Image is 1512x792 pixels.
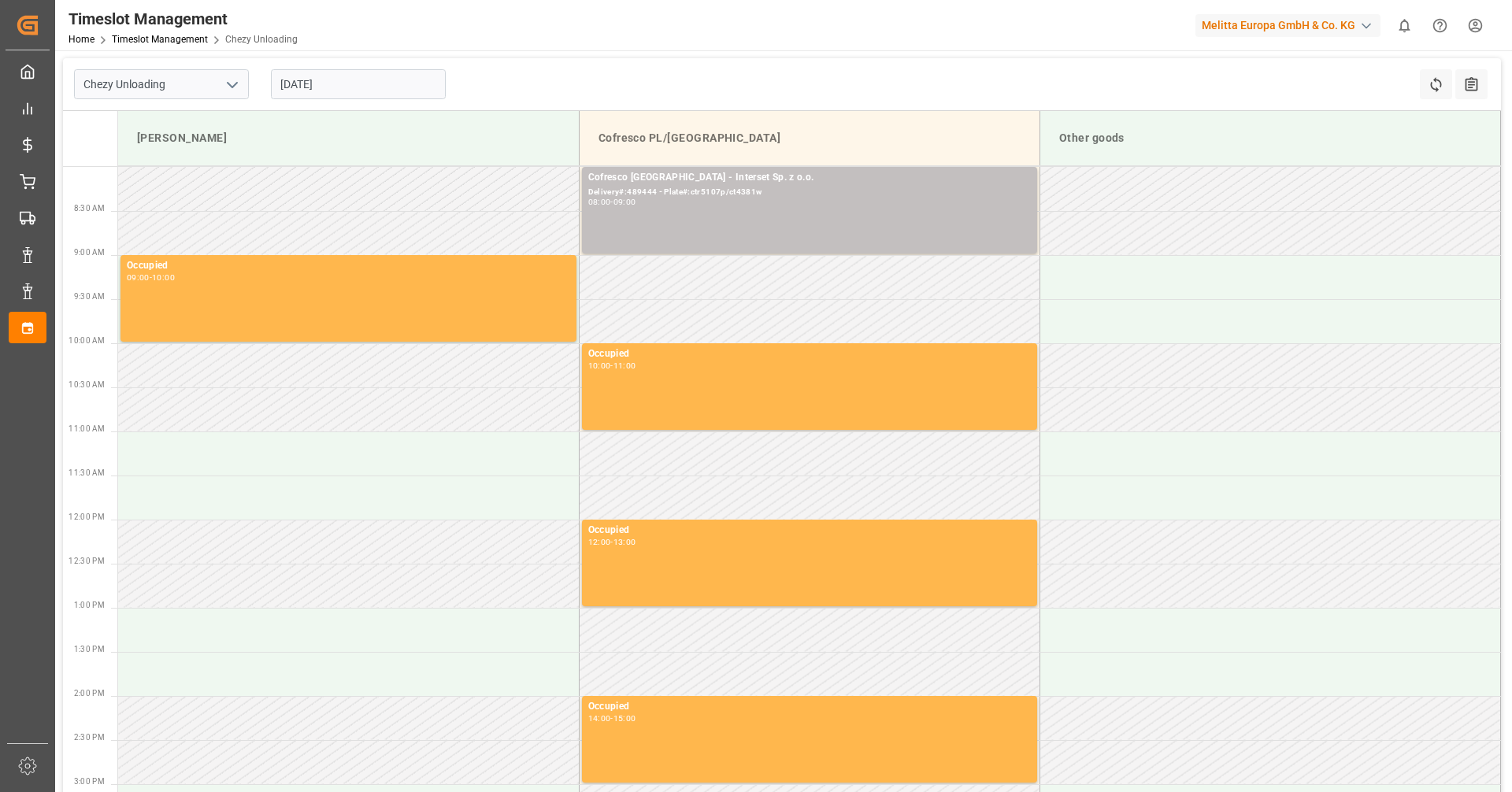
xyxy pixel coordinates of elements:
span: 11:00 AM [69,424,105,433]
span: 12:30 PM [69,557,105,565]
span: 1:00 PM [74,601,105,609]
span: 12:00 PM [69,513,105,521]
div: 10:00 [152,274,175,281]
span: 2:00 PM [74,689,105,698]
a: Timeslot Management [112,34,208,45]
span: 8:30 AM [74,204,105,213]
span: 10:30 AM [69,380,105,389]
span: 9:00 AM [74,248,105,257]
div: Occupied [127,258,570,274]
div: - [610,198,613,205]
div: - [150,274,152,281]
div: [PERSON_NAME] [131,124,566,153]
div: 14:00 [588,715,611,722]
button: Help Center [1422,8,1458,43]
span: 11:30 AM [69,468,105,477]
input: DD-MM-YYYY [271,69,446,99]
div: Other goods [1053,124,1488,153]
div: 09:00 [127,274,150,281]
div: 15:00 [613,715,636,722]
button: Melitta Europa GmbH & Co. KG [1195,10,1387,40]
div: 09:00 [613,198,636,205]
div: 12:00 [588,538,611,546]
div: - [610,538,613,546]
div: Timeslot Management [69,7,298,31]
span: 10:00 AM [69,336,105,345]
input: Type to search/select [74,69,249,99]
div: 10:00 [588,362,611,369]
div: Occupied [588,523,1031,538]
div: Occupied [588,699,1031,715]
div: - [610,715,613,722]
div: Cofresco [GEOGRAPHIC_DATA] - Interset Sp. z o.o. [588,170,1031,186]
div: Cofresco PL/[GEOGRAPHIC_DATA] [592,124,1027,153]
div: 13:00 [613,538,636,546]
span: 3:00 PM [74,777,105,786]
button: show 0 new notifications [1387,8,1422,43]
div: - [610,362,613,369]
div: 08:00 [588,198,611,205]
a: Home [69,34,94,45]
div: Delivery#:489444 - Plate#:ctr5107p/ct4381w [588,186,1031,199]
span: 2:30 PM [74,733,105,742]
div: Melitta Europa GmbH & Co. KG [1195,14,1380,37]
span: 1:30 PM [74,645,105,653]
button: open menu [220,72,243,97]
span: 9:30 AM [74,292,105,301]
div: Occupied [588,346,1031,362]
div: 11:00 [613,362,636,369]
